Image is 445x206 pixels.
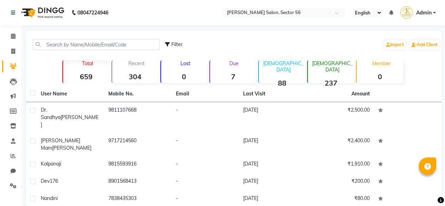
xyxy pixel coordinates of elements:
[400,6,413,19] img: Admin
[306,173,374,191] td: ₹200.00
[416,9,432,17] span: Admin
[259,79,305,87] strong: 88
[41,195,58,201] span: Nandini
[41,114,98,128] span: [PERSON_NAME]
[37,86,104,102] th: User Name
[410,40,439,50] a: Add Client
[104,133,172,156] td: 9717214560
[77,3,108,23] b: 08047224946
[172,133,239,156] td: -
[115,60,158,67] p: Recent
[262,60,305,73] p: [DEMOGRAPHIC_DATA]
[172,173,239,191] td: -
[52,145,91,151] span: [PERSON_NAME]
[172,86,239,102] th: Email
[308,79,354,87] strong: 237
[239,156,306,173] td: [DATE]
[210,72,256,81] strong: 7
[41,178,50,184] span: Dev
[306,156,374,173] td: ₹1,910.00
[33,39,160,50] input: Search by Name/Mobile/Email/Code
[172,102,239,133] td: -
[41,137,80,151] span: [PERSON_NAME] mam
[104,173,172,191] td: 8901568413
[171,41,183,48] span: Filter
[66,60,109,67] p: Total
[18,3,66,23] img: logo
[104,102,172,133] td: 9811107668
[347,86,374,102] th: Amount
[50,178,58,184] span: 176
[384,40,406,50] a: Import
[311,60,354,73] p: [DEMOGRAPHIC_DATA]
[306,102,374,133] td: ₹2,500.00
[211,60,256,67] p: Due
[239,133,306,156] td: [DATE]
[41,161,59,167] span: Kalpana
[63,72,109,81] strong: 659
[164,60,207,67] p: Lost
[239,86,306,102] th: Last Visit
[239,173,306,191] td: [DATE]
[360,60,403,67] p: Member
[415,178,438,199] iframe: chat widget
[112,72,158,81] strong: 304
[161,72,207,81] strong: 0
[357,72,403,81] strong: 0
[306,133,374,156] td: ₹2,400.00
[239,102,306,133] td: [DATE]
[172,156,239,173] td: -
[104,156,172,173] td: 9815593916
[59,161,61,167] span: ji
[104,86,172,102] th: Mobile No.
[41,107,61,120] span: Dr. Sandhya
